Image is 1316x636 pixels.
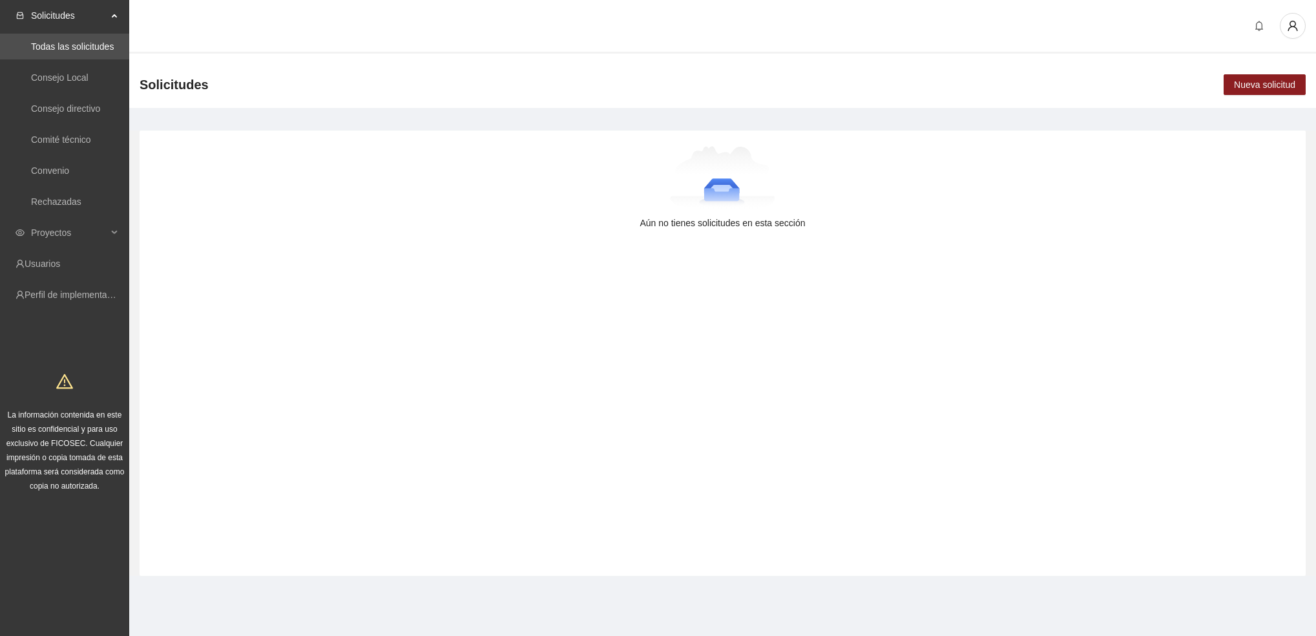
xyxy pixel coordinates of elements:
[670,146,775,211] img: Aún no tienes solicitudes en esta sección
[25,259,60,269] a: Usuarios
[31,165,69,176] a: Convenio
[31,220,107,246] span: Proyectos
[31,72,89,83] a: Consejo Local
[25,290,125,300] a: Perfil de implementadora
[16,11,25,20] span: inbox
[1249,21,1269,31] span: bell
[31,41,114,52] a: Todas las solicitudes
[1249,16,1269,36] button: bell
[1280,13,1306,39] button: user
[16,228,25,237] span: eye
[1224,74,1306,95] button: Nueva solicitud
[31,103,100,114] a: Consejo directivo
[56,373,73,390] span: warning
[1234,78,1295,92] span: Nueva solicitud
[160,216,1285,230] div: Aún no tienes solicitudes en esta sección
[1280,20,1305,32] span: user
[31,196,81,207] a: Rechazadas
[31,134,91,145] a: Comité técnico
[140,74,209,95] span: Solicitudes
[31,3,107,28] span: Solicitudes
[5,410,125,491] span: La información contenida en este sitio es confidencial y para uso exclusivo de FICOSEC. Cualquier...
